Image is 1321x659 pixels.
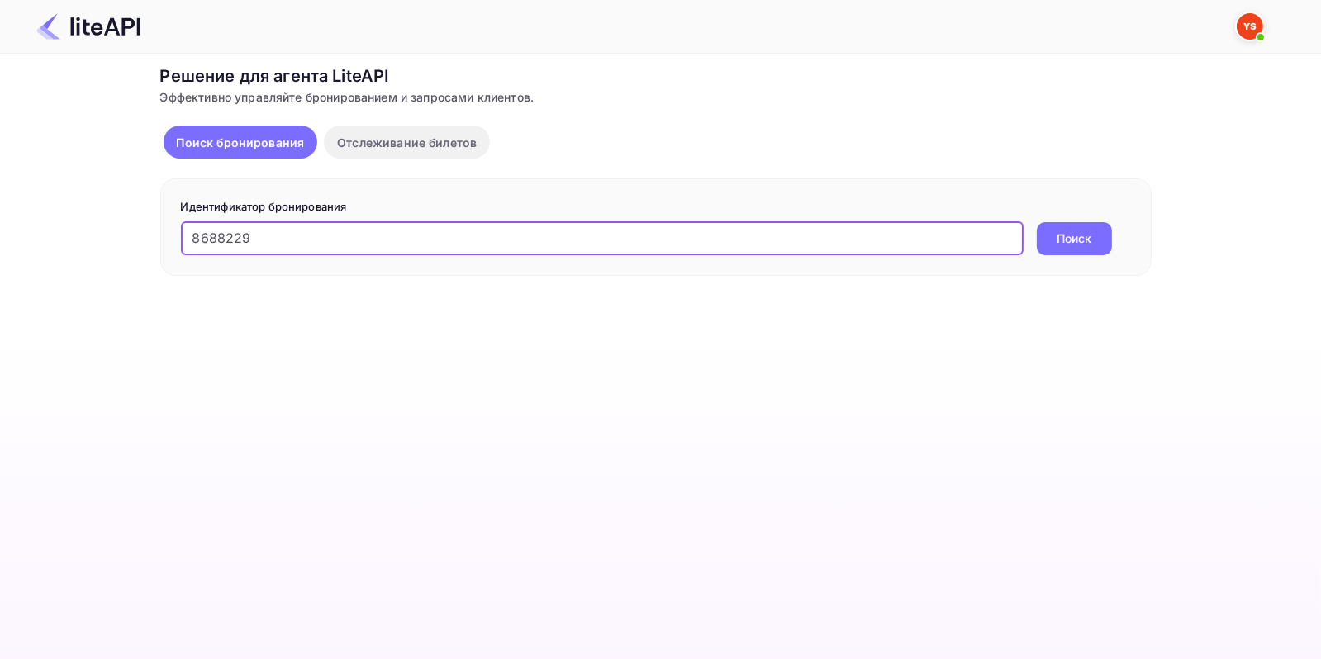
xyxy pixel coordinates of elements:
ya-tr-span: Отслеживание билетов [337,135,477,149]
input: Введите идентификатор бронирования (например, 63782194) [181,222,1024,255]
button: Поиск [1037,222,1112,255]
ya-tr-span: Поиск [1057,230,1091,247]
ya-tr-span: Идентификатор бронирования [181,200,347,213]
ya-tr-span: Эффективно управляйте бронированием и запросами клиентов. [160,90,535,104]
ya-tr-span: Решение для агента LiteAPI [160,66,390,86]
img: Служба Поддержки Яндекса [1237,13,1263,40]
ya-tr-span: Поиск бронирования [177,135,305,149]
img: Логотип LiteAPI [36,13,140,40]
